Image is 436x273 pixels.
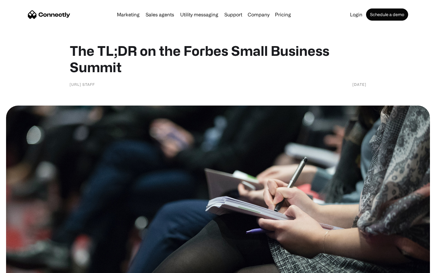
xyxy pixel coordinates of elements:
[272,12,293,17] a: Pricing
[70,81,95,87] div: [URL] Staff
[248,10,269,19] div: Company
[366,8,408,21] a: Schedule a demo
[143,12,177,17] a: Sales agents
[352,81,366,87] div: [DATE]
[178,12,221,17] a: Utility messaging
[114,12,142,17] a: Marketing
[222,12,245,17] a: Support
[70,42,366,75] h1: The TL;DR on the Forbes Small Business Summit
[6,262,36,271] aside: Language selected: English
[348,12,365,17] a: Login
[12,262,36,271] ul: Language list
